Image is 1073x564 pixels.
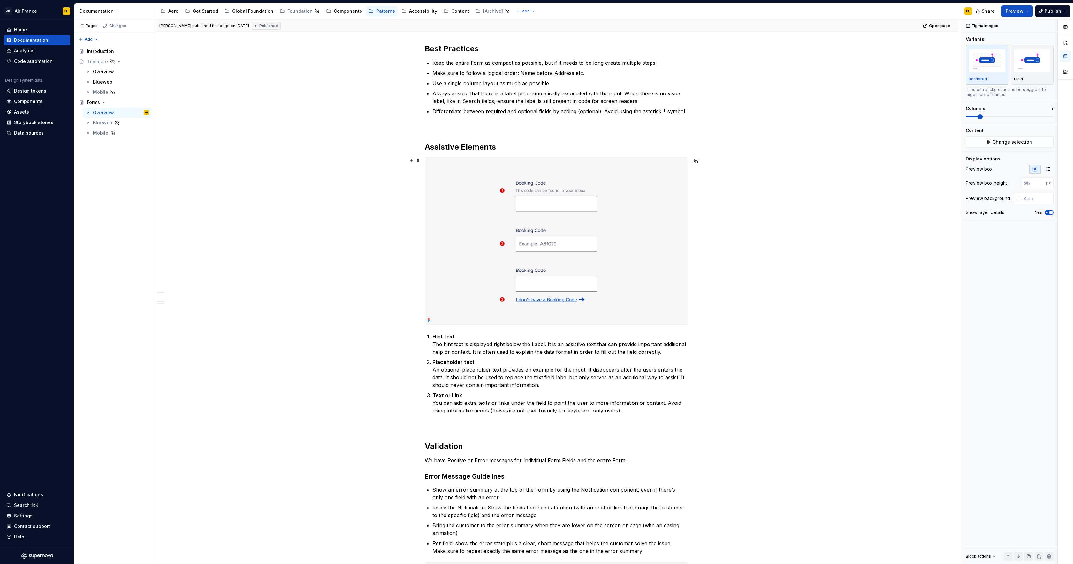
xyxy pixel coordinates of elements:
[14,109,29,115] div: Assets
[77,35,101,44] button: Add
[432,486,688,501] p: Show an error summary at the top of the Form by using the Notification component, even if there’s...
[87,48,114,55] div: Introduction
[259,23,278,28] span: Published
[376,8,395,14] div: Patterns
[399,6,440,16] a: Accessibility
[473,6,513,16] a: [Archive]
[4,128,70,138] a: Data sources
[87,58,108,65] div: Template
[483,8,503,14] div: [Archive]
[145,109,148,116] div: EH
[993,139,1032,145] span: Change selection
[77,46,151,138] div: Page tree
[14,523,50,530] div: Contact support
[1021,193,1054,204] input: Auto
[14,492,43,498] div: Notifications
[109,23,126,28] div: Changes
[287,8,313,14] div: Foundation
[966,136,1054,148] button: Change selection
[432,539,688,555] p: Per field: show the error state plus a clear, short message that helps the customer solve the iss...
[93,79,112,85] div: Blueweb
[1006,8,1024,14] span: Preview
[425,44,688,54] h2: Best Practices
[232,8,273,14] div: Global Foundation
[83,77,151,87] a: Blueweb
[87,99,100,106] div: Forms
[168,8,179,14] div: Aero
[982,8,995,14] span: Share
[14,48,34,54] div: Analytics
[77,56,151,67] a: Template
[93,89,108,95] div: Mobile
[4,96,70,107] a: Components
[21,553,53,559] svg: Supernova Logo
[972,5,999,17] button: Share
[5,78,43,83] div: Design system data
[432,69,688,77] p: Make sure to follow a logical order: Name before Address etc.
[966,552,997,561] div: Block actions
[14,98,42,105] div: Components
[451,8,469,14] div: Content
[80,8,151,14] div: Documentation
[4,532,70,542] button: Help
[966,9,970,14] div: EH
[93,120,112,126] div: Blueweb
[1,4,73,18] button: ADAir FranceEH
[432,333,688,356] p: The hint text is displayed right below the Label. It is an assistive text that can provide import...
[93,130,108,136] div: Mobile
[966,554,991,559] div: Block actions
[969,49,1006,72] img: placeholder
[432,333,455,340] strong: Hint text
[441,6,472,16] a: Content
[14,88,46,94] div: Design tokens
[1051,106,1054,111] p: 2
[432,392,462,398] strong: Text or Link
[1035,5,1070,17] button: Publish
[1014,49,1051,72] img: placeholder
[83,67,151,77] a: Overview
[425,142,688,152] h2: Assistive Elements
[14,119,53,126] div: Storybook stories
[1014,77,1023,82] p: Plain
[14,513,33,519] div: Settings
[432,359,475,365] strong: Placeholder text
[432,59,688,67] p: Keep the entire Form as compact as possible, but if it needs to be long create multiple steps
[14,58,53,64] div: Code automation
[64,9,69,14] div: EH
[277,6,322,16] a: Foundation
[432,391,688,414] p: You can add extra texts or links under the field to point the user to more information or context...
[966,36,984,42] div: Variants
[77,97,151,108] a: Forms
[966,209,1004,216] div: Show layer details
[158,6,181,16] a: Aero
[14,502,38,508] div: Search ⌘K
[158,5,513,18] div: Page tree
[4,25,70,35] a: Home
[522,9,530,14] span: Add
[83,87,151,97] a: Mobile
[4,500,70,510] button: Search ⌘K
[966,127,984,134] div: Content
[1035,210,1042,215] label: Yes
[14,130,44,136] div: Data sources
[192,23,249,28] div: published this page on [DATE]
[4,86,70,96] a: Design tokens
[83,128,151,138] a: Mobile
[966,180,1007,186] div: Preview box height
[4,46,70,56] a: Analytics
[4,35,70,45] a: Documentation
[4,490,70,500] button: Notifications
[14,37,48,43] div: Documentation
[4,56,70,66] a: Code automation
[93,109,114,116] div: Overview
[83,118,151,128] a: Blueweb
[4,521,70,531] button: Contact support
[966,105,985,112] div: Columns
[85,37,93,42] span: Add
[432,90,688,105] p: Always ensure that there is a label programmatically associated with the input. When there is no ...
[409,8,437,14] div: Accessibility
[77,46,151,56] a: Introduction
[432,79,688,87] p: Use a single column layout as much as possible
[1022,177,1046,189] input: 96
[14,534,24,540] div: Help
